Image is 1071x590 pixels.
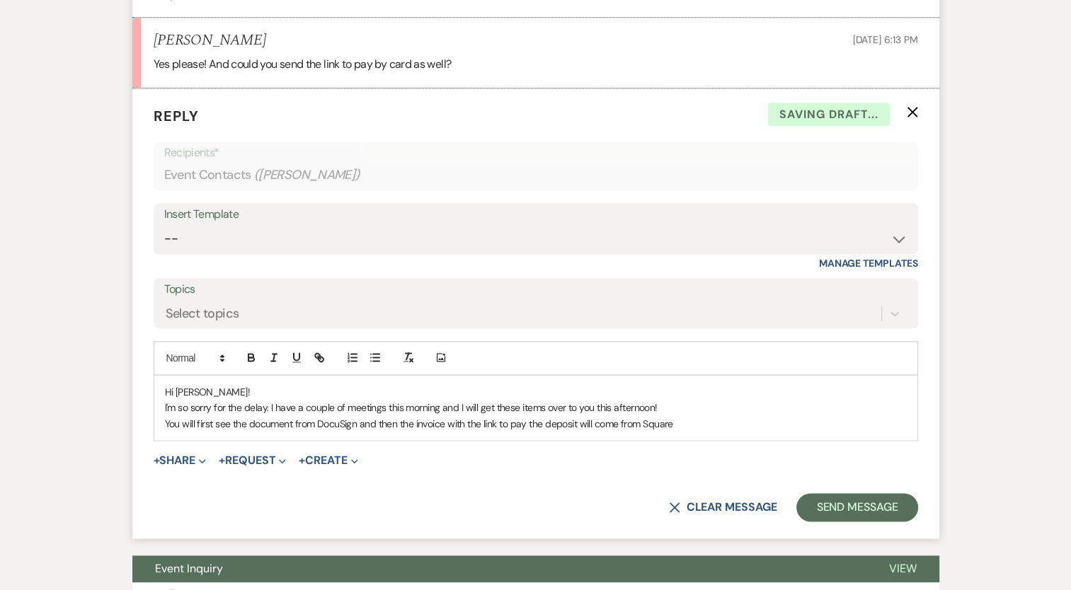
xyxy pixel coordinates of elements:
h5: [PERSON_NAME] [154,32,266,50]
a: Manage Templates [819,257,918,270]
span: + [154,455,160,466]
span: Reply [154,107,199,125]
span: ( [PERSON_NAME] ) [254,166,360,185]
div: Insert Template [164,204,907,225]
button: Send Message [796,493,917,521]
p: Yes please! And could you send the link to pay by card as well? [154,55,918,74]
p: Recipients* [164,144,907,162]
span: + [299,455,305,466]
label: Topics [164,279,907,300]
div: Event Contacts [164,161,907,189]
span: View [889,561,917,576]
p: I'm so sorry for the delay. I have a couple of meetings this morning and I will get these items o... [165,400,907,415]
span: Saving draft... [768,103,890,127]
p: You will first see the document from DocuSign and then the invoice with the link to pay the depos... [165,416,907,432]
button: Request [219,455,286,466]
span: [DATE] 6:13 PM [852,33,917,46]
span: Event Inquiry [155,561,223,576]
button: View [866,555,939,582]
span: + [219,455,225,466]
button: Share [154,455,207,466]
p: Hi [PERSON_NAME]! [165,384,907,400]
button: Clear message [669,502,777,513]
button: Create [299,455,357,466]
div: Select topics [166,303,239,323]
button: Event Inquiry [132,555,866,582]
